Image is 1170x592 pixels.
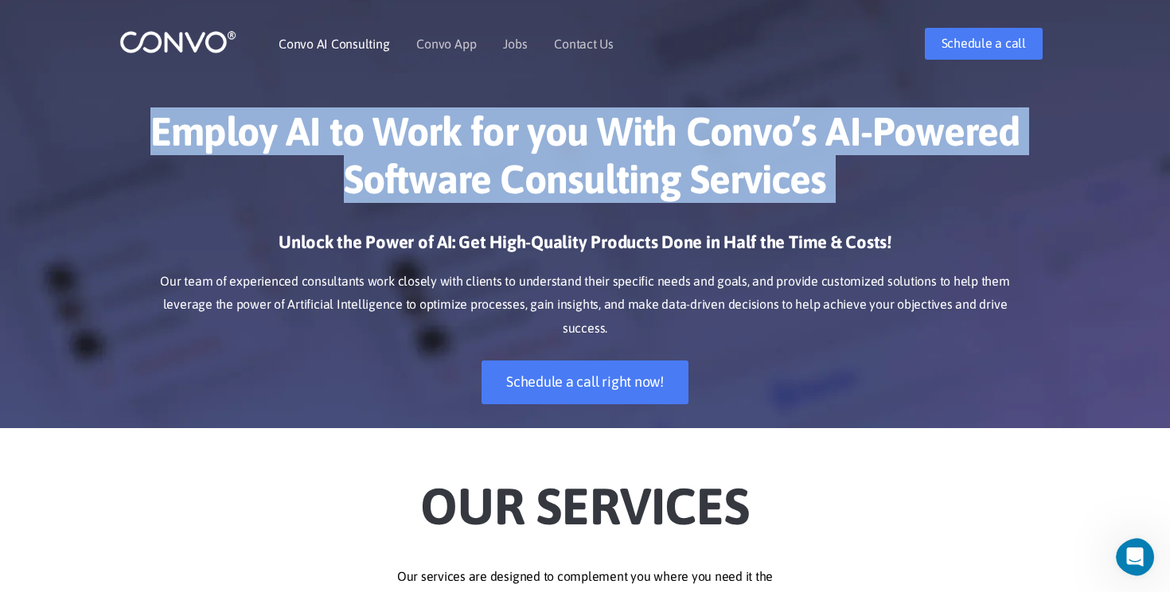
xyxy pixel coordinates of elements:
[143,107,1027,215] h1: Employ AI to Work for you With Convo’s AI-Powered Software Consulting Services
[554,37,614,50] a: Contact Us
[279,37,389,50] a: Convo AI Consulting
[503,37,527,50] a: Jobs
[119,29,236,54] img: logo_1.png
[143,452,1027,541] h2: Our Services
[416,37,476,50] a: Convo App
[482,360,688,404] a: Schedule a call right now!
[143,270,1027,341] p: Our team of experienced consultants work closely with clients to understand their specific needs ...
[143,231,1027,266] h3: Unlock the Power of AI: Get High-Quality Products Done in Half the Time & Costs!
[1116,538,1165,576] iframe: Intercom live chat
[925,28,1043,60] a: Schedule a call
